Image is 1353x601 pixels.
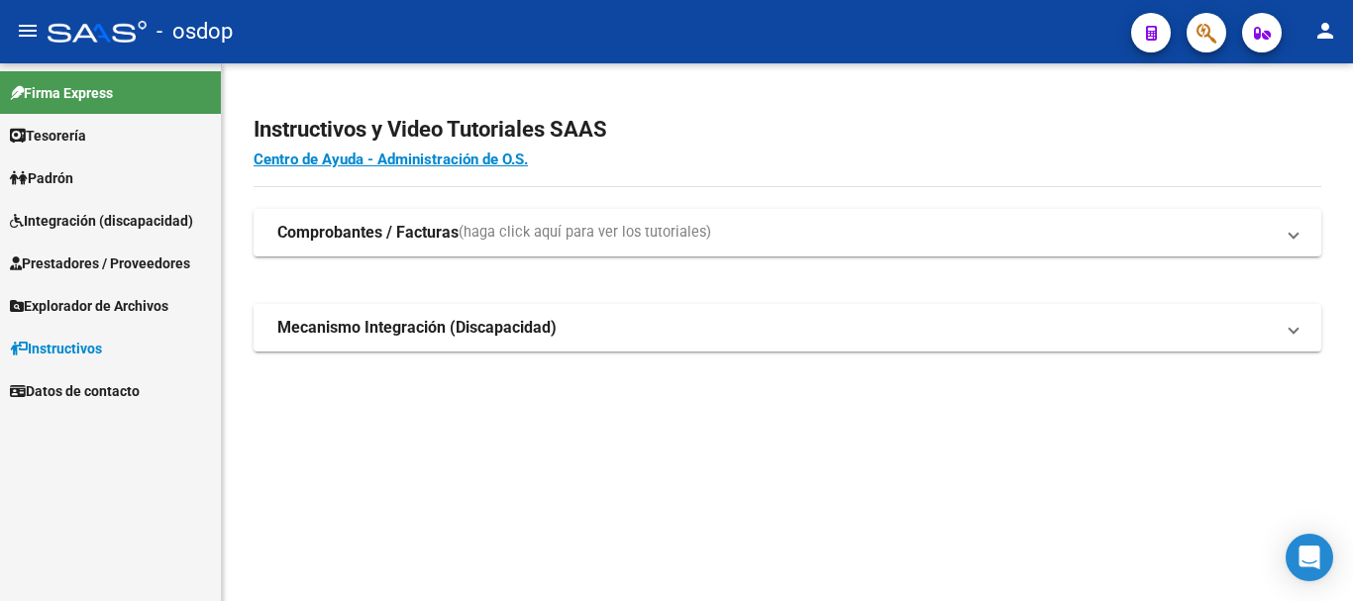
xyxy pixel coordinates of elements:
[1286,534,1333,581] div: Open Intercom Messenger
[10,167,73,189] span: Padrón
[254,209,1321,256] mat-expansion-panel-header: Comprobantes / Facturas(haga click aquí para ver los tutoriales)
[10,380,140,402] span: Datos de contacto
[254,304,1321,351] mat-expansion-panel-header: Mecanismo Integración (Discapacidad)
[10,210,193,232] span: Integración (discapacidad)
[10,295,168,317] span: Explorador de Archivos
[10,338,102,359] span: Instructivos
[277,317,557,339] strong: Mecanismo Integración (Discapacidad)
[10,125,86,147] span: Tesorería
[10,252,190,274] span: Prestadores / Proveedores
[156,10,233,53] span: - osdop
[10,82,113,104] span: Firma Express
[254,111,1321,149] h2: Instructivos y Video Tutoriales SAAS
[254,150,528,168] a: Centro de Ayuda - Administración de O.S.
[1313,19,1337,43] mat-icon: person
[459,222,711,244] span: (haga click aquí para ver los tutoriales)
[16,19,40,43] mat-icon: menu
[277,222,459,244] strong: Comprobantes / Facturas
